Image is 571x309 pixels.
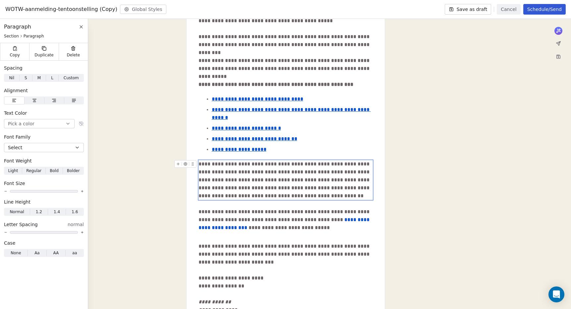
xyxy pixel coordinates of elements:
span: Spacing [4,65,23,71]
span: Paragraph [4,23,31,31]
span: 1.4 [54,209,60,215]
span: None [11,250,21,256]
button: Save as draft [445,4,491,15]
span: 1.2 [36,209,42,215]
span: Aa [34,250,40,256]
span: Light [8,168,18,174]
span: Alignment [4,87,28,94]
span: S [25,75,27,81]
span: L [51,75,53,81]
span: Normal [10,209,24,215]
span: 1.6 [72,209,78,215]
span: normal [68,221,84,228]
span: Line Height [4,199,30,205]
span: Custom [64,75,79,81]
span: Text Color [4,110,27,116]
span: Bold [50,168,59,174]
button: Schedule/Send [523,4,566,15]
span: Font Family [4,134,30,140]
span: Duplicate [34,52,53,58]
span: Delete [67,52,80,58]
span: Section [4,33,19,39]
span: Letter Spacing [4,221,38,228]
span: Font Size [4,180,25,187]
span: WOTW-aanmelding-tentoonstelling (Copy) [5,5,117,13]
span: AA [53,250,59,256]
span: Copy [10,52,20,58]
span: Select [8,144,22,151]
button: Pick a color [4,119,75,128]
button: Cancel [497,4,520,15]
span: M [37,75,41,81]
button: Global Styles [120,5,166,14]
span: Paragraph [24,33,44,39]
span: Case [4,240,15,246]
span: Bolder [67,168,80,174]
span: aa [72,250,77,256]
span: Regular [26,168,41,174]
div: Open Intercom Messenger [548,286,564,302]
span: Nil [9,75,14,81]
span: Font Weight [4,157,32,164]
